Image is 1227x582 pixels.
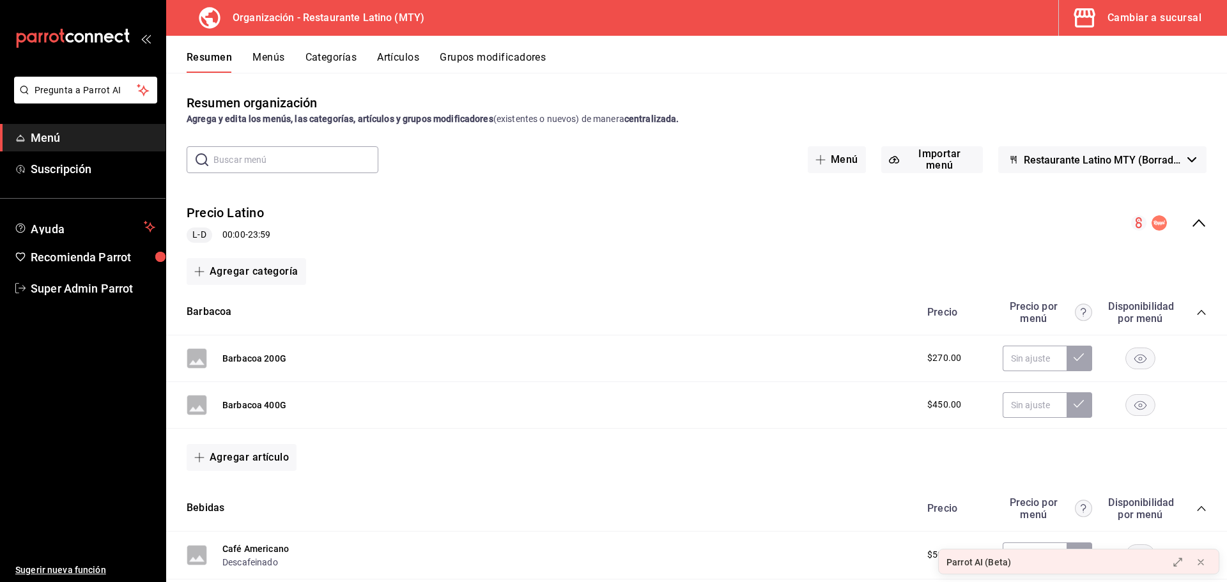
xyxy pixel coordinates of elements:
[1196,503,1207,514] button: collapse-category-row
[187,444,297,471] button: Agregar artículo
[927,548,956,562] span: $50.00
[9,93,157,106] a: Pregunta a Parrot AI
[998,146,1207,173] button: Restaurante Latino MTY (Borrador)
[1003,542,1067,568] input: Sin ajuste
[187,51,232,73] button: Resumen
[222,10,424,26] h3: Organización - Restaurante Latino (MTY)
[187,501,224,516] button: Bebidas
[31,160,155,178] span: Suscripción
[1024,154,1182,166] span: Restaurante Latino MTY (Borrador)
[187,204,264,222] button: Precio Latino
[187,93,318,112] div: Resumen organización
[377,51,419,73] button: Artículos
[946,556,1011,569] div: Parrot AI (Beta)
[914,306,996,318] div: Precio
[1107,9,1201,27] div: Cambiar a sucursal
[222,352,286,365] button: Barbacoa 200G
[1108,300,1172,325] div: Disponibilidad por menú
[927,351,961,365] span: $270.00
[141,33,151,43] button: open_drawer_menu
[187,305,231,319] button: Barbacoa
[31,280,155,297] span: Super Admin Parrot
[305,51,357,73] button: Categorías
[1003,392,1067,418] input: Sin ajuste
[1003,496,1092,521] div: Precio por menú
[31,219,139,234] span: Ayuda
[31,249,155,266] span: Recomienda Parrot
[252,51,284,73] button: Menús
[1196,307,1207,318] button: collapse-category-row
[187,112,1207,126] div: (existentes o nuevos) de manera
[222,542,289,555] button: Café Americano
[440,51,546,73] button: Grupos modificadores
[35,84,137,97] span: Pregunta a Parrot AI
[808,146,866,173] button: Menú
[15,563,155,577] span: Sugerir nueva función
[187,51,1227,73] div: navigation tabs
[187,227,270,243] div: 00:00 - 23:59
[222,556,278,569] button: Descafeinado
[14,77,157,103] button: Pregunta a Parrot AI
[624,114,679,124] strong: centralizada.
[187,258,306,285] button: Agregar categoría
[187,114,493,124] strong: Agrega y edita los menús, las categorías, artículos y grupos modificadores
[1003,346,1067,371] input: Sin ajuste
[927,398,961,411] span: $450.00
[1108,496,1172,521] div: Disponibilidad por menú
[166,194,1227,253] div: collapse-menu-row
[222,399,286,411] button: Barbacoa 400G
[213,147,378,172] input: Buscar menú
[187,228,211,241] span: L-D
[914,502,996,514] div: Precio
[1003,300,1092,325] div: Precio por menú
[31,129,155,146] span: Menú
[881,146,983,173] button: Importar menú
